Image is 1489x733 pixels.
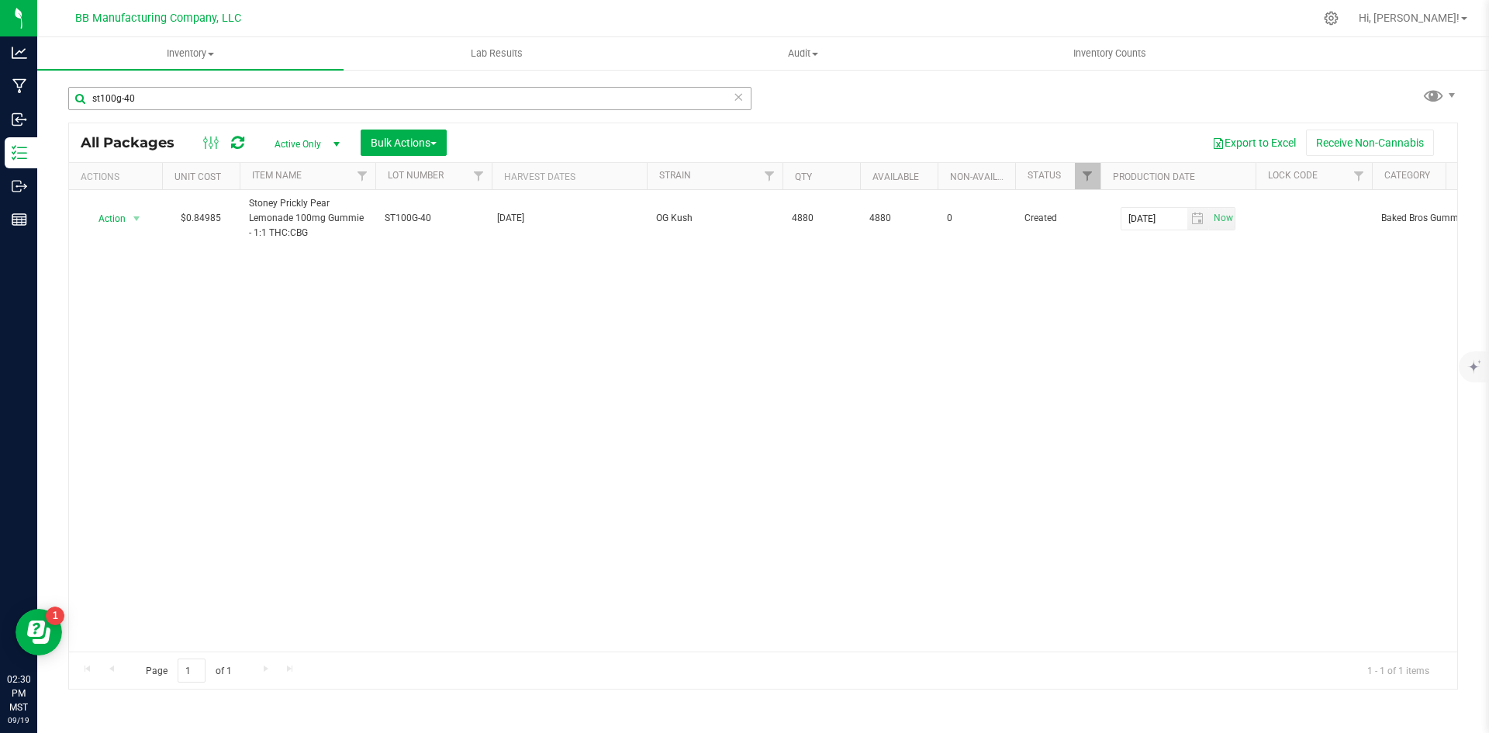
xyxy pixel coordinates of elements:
[650,37,956,70] a: Audit
[16,609,62,655] iframe: Resource center
[1113,171,1195,182] a: Production Date
[1075,163,1100,189] a: Filter
[1384,170,1430,181] a: Category
[81,134,190,151] span: All Packages
[37,37,344,70] a: Inventory
[795,171,812,182] a: Qty
[651,47,955,61] span: Audit
[1359,12,1460,24] span: Hi, [PERSON_NAME]!
[1210,207,1236,230] span: Set Current date
[75,12,241,25] span: BB Manufacturing Company, LLC
[1346,163,1372,189] a: Filter
[1052,47,1167,61] span: Inventory Counts
[249,196,366,241] span: Stoney Prickly Pear Lemonade 100mg Gummie - 1:1 THC:CBG
[252,170,302,181] a: Item Name
[385,211,482,226] span: ST100G-40
[1028,170,1061,181] a: Status
[757,163,783,189] a: Filter
[85,208,126,230] span: Action
[37,47,344,61] span: Inventory
[12,145,27,161] inline-svg: Inventory
[1209,208,1235,230] span: select
[1306,130,1434,156] button: Receive Non-Cannabis
[371,137,437,149] span: Bulk Actions
[7,672,30,714] p: 02:30 PM MST
[659,170,691,181] a: Strain
[388,170,444,181] a: Lot Number
[1202,130,1306,156] button: Export to Excel
[174,171,221,182] a: Unit Cost
[733,87,744,107] span: Clear
[12,178,27,194] inline-svg: Outbound
[872,171,919,182] a: Available
[1268,170,1318,181] a: Lock Code
[1187,208,1210,230] span: select
[497,211,642,226] div: Value 1: 2024-11-26
[12,45,27,61] inline-svg: Analytics
[492,163,647,190] th: Harvest Dates
[127,208,147,230] span: select
[361,130,447,156] button: Bulk Actions
[46,607,64,625] iframe: Resource center unread badge
[450,47,544,61] span: Lab Results
[656,211,773,226] span: OG Kush
[7,714,30,726] p: 09/19
[81,171,156,182] div: Actions
[869,211,928,226] span: 4880
[178,659,206,683] input: 1
[1355,659,1442,682] span: 1 - 1 of 1 items
[792,211,851,226] span: 4880
[350,163,375,189] a: Filter
[133,659,244,683] span: Page of 1
[12,112,27,127] inline-svg: Inbound
[68,87,751,110] input: Search Package ID, Item Name, SKU, Lot or Part Number...
[956,37,1263,70] a: Inventory Counts
[344,37,650,70] a: Lab Results
[466,163,492,189] a: Filter
[1024,211,1091,226] span: Created
[162,190,240,247] td: $0.84985
[950,171,1019,182] a: Non-Available
[12,78,27,94] inline-svg: Manufacturing
[12,212,27,227] inline-svg: Reports
[947,211,1006,226] span: 0
[1321,11,1341,26] div: Manage settings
